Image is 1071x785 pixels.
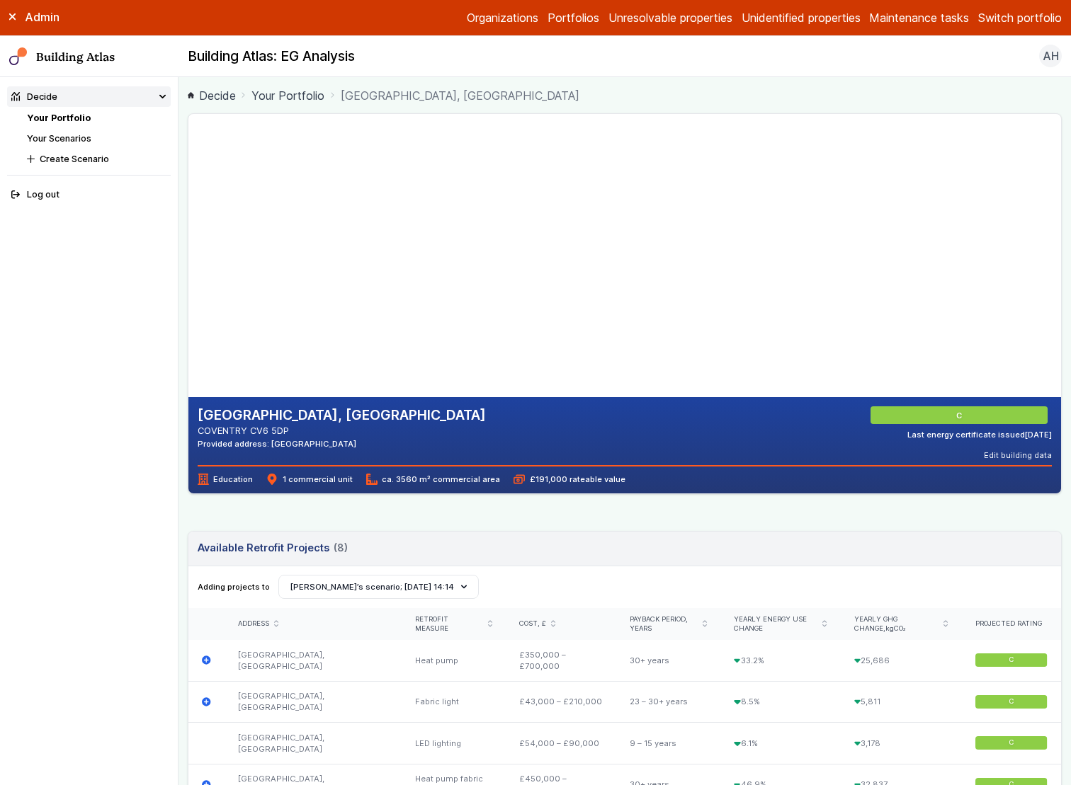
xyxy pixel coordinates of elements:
[907,429,1052,440] div: Last energy certificate issued
[548,9,599,26] a: Portfolios
[616,723,720,764] div: 9 – 15 years
[266,474,352,485] span: 1 commercial unit
[506,723,616,764] div: £54,000 – £90,000
[885,624,906,632] span: kgCO₂
[1025,430,1052,440] time: [DATE]
[198,438,486,449] div: Provided address: [GEOGRAPHIC_DATA]
[366,474,500,485] span: ca. 3560 m² commercial area
[854,615,939,634] span: Yearly GHG change,
[415,615,484,634] span: Retrofit measure
[334,540,348,556] span: (8)
[841,640,962,681] div: 25,686
[506,681,616,723] div: £43,000 – £210,000
[1009,655,1014,665] span: C
[225,681,401,723] div: [GEOGRAPHIC_DATA], [GEOGRAPHIC_DATA]
[188,87,236,104] a: Decide
[27,133,91,144] a: Your Scenarios
[251,87,324,104] a: Your Portfolio
[198,581,270,592] span: Adding projects to
[506,640,616,681] div: £350,000 – £700,000
[616,681,720,723] div: 23 – 30+ years
[27,113,91,123] a: Your Portfolio
[188,47,355,66] h2: Building Atlas: EG Analysis
[198,406,486,425] h2: [GEOGRAPHIC_DATA], [GEOGRAPHIC_DATA]
[1009,697,1014,706] span: C
[401,723,506,764] div: LED lighting
[401,640,506,681] div: Heat pump
[841,723,962,764] div: 3,178
[238,619,269,629] span: Address
[401,681,506,723] div: Fabric light
[978,9,1062,26] button: Switch portfolio
[519,619,546,629] span: Cost, £
[9,47,28,66] img: main-0bbd2752.svg
[734,615,817,634] span: Yearly energy use change
[720,681,841,723] div: 8.5%
[720,723,841,764] div: 6.1%
[514,474,625,485] span: £191,000 rateable value
[720,640,841,681] div: 33.2%
[742,9,861,26] a: Unidentified properties
[1039,45,1062,67] button: AH
[630,615,698,634] span: Payback period, years
[7,185,171,205] button: Log out
[984,449,1052,461] button: Edit building data
[616,640,720,681] div: 30+ years
[23,149,171,169] button: Create Scenario
[869,9,969,26] a: Maintenance tasks
[958,410,964,421] span: C
[841,681,962,723] div: 5,811
[467,9,538,26] a: Organizations
[975,619,1048,629] div: Projected rating
[7,86,171,107] summary: Decide
[198,424,486,437] address: COVENTRY CV6 5DP
[1009,738,1014,747] span: C
[11,90,57,103] div: Decide
[1043,47,1059,64] span: AH
[608,9,732,26] a: Unresolvable properties
[225,723,401,764] div: [GEOGRAPHIC_DATA], [GEOGRAPHIC_DATA]
[278,575,479,599] button: [PERSON_NAME]’s scenario; [DATE] 14:14
[198,474,253,485] span: Education
[225,640,401,681] div: [GEOGRAPHIC_DATA], [GEOGRAPHIC_DATA]
[198,540,348,556] h3: Available Retrofit Projects
[341,87,579,104] span: [GEOGRAPHIC_DATA], [GEOGRAPHIC_DATA]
